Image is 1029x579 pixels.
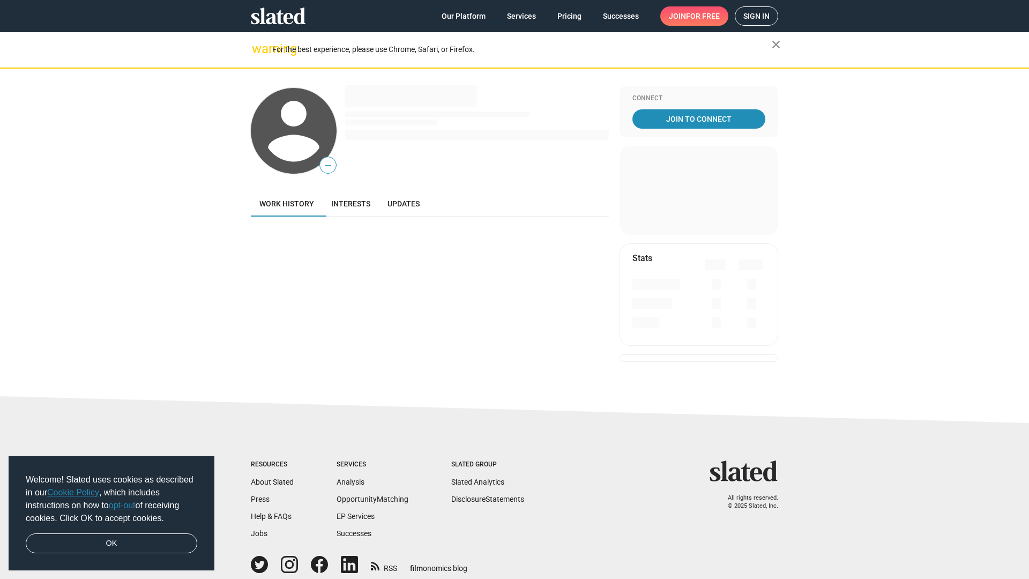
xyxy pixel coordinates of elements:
[549,6,590,26] a: Pricing
[770,38,782,51] mat-icon: close
[594,6,647,26] a: Successes
[259,199,314,208] span: Work history
[387,199,420,208] span: Updates
[557,6,581,26] span: Pricing
[632,109,765,129] a: Join To Connect
[251,191,323,217] a: Work history
[451,495,524,503] a: DisclosureStatements
[47,488,99,497] a: Cookie Policy
[379,191,428,217] a: Updates
[251,495,270,503] a: Press
[507,6,536,26] span: Services
[433,6,494,26] a: Our Platform
[323,191,379,217] a: Interests
[337,512,375,521] a: EP Services
[735,6,778,26] a: Sign in
[337,529,371,538] a: Successes
[603,6,639,26] span: Successes
[251,461,294,469] div: Resources
[635,109,763,129] span: Join To Connect
[669,6,720,26] span: Join
[632,94,765,103] div: Connect
[337,478,364,486] a: Analysis
[252,42,265,55] mat-icon: warning
[743,7,770,25] span: Sign in
[498,6,545,26] a: Services
[451,461,524,469] div: Slated Group
[660,6,728,26] a: Joinfor free
[451,478,504,486] a: Slated Analytics
[632,253,652,264] mat-card-title: Stats
[109,501,136,510] a: opt-out
[331,199,370,208] span: Interests
[320,159,336,173] span: —
[251,529,267,538] a: Jobs
[337,495,408,503] a: OpportunityMatching
[442,6,486,26] span: Our Platform
[26,533,197,554] a: dismiss cookie message
[26,473,197,525] span: Welcome! Slated uses cookies as described in our , which includes instructions on how to of recei...
[686,6,720,26] span: for free
[251,512,292,521] a: Help & FAQs
[410,564,423,573] span: film
[251,478,294,486] a: About Slated
[272,42,772,57] div: For the best experience, please use Chrome, Safari, or Firefox.
[9,456,214,571] div: cookieconsent
[410,555,467,574] a: filmonomics blog
[337,461,408,469] div: Services
[717,494,778,510] p: All rights reserved. © 2025 Slated, Inc.
[371,557,397,574] a: RSS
